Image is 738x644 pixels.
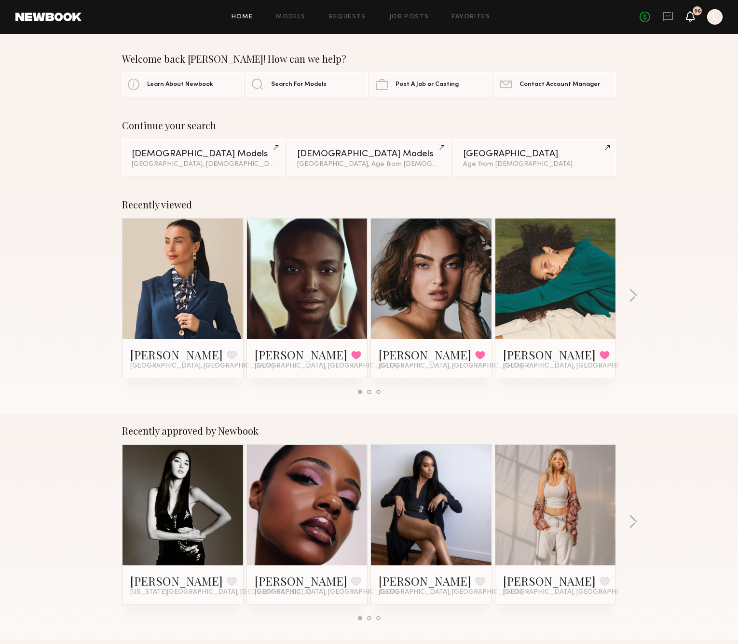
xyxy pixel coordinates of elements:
span: Learn About Newbook [147,82,213,88]
div: Recently viewed [122,199,616,210]
a: Favorites [452,14,490,20]
div: Recently approved by Newbook [122,425,616,437]
div: [GEOGRAPHIC_DATA], Age from [DEMOGRAPHIC_DATA]. [297,161,440,168]
a: [DEMOGRAPHIC_DATA] Models[GEOGRAPHIC_DATA], [DEMOGRAPHIC_DATA] / [DEMOGRAPHIC_DATA] [122,139,285,176]
span: [GEOGRAPHIC_DATA], [GEOGRAPHIC_DATA] [379,362,522,370]
span: Search For Models [271,82,327,88]
a: Search For Models [246,72,368,96]
a: [DEMOGRAPHIC_DATA] Models[GEOGRAPHIC_DATA], Age from [DEMOGRAPHIC_DATA]. [287,139,450,176]
div: Age from [DEMOGRAPHIC_DATA]. [463,161,606,168]
div: Welcome back [PERSON_NAME]! How can we help? [122,53,616,65]
div: Continue your search [122,120,616,131]
div: [DEMOGRAPHIC_DATA] Models [297,150,440,159]
span: [US_STATE][GEOGRAPHIC_DATA], [GEOGRAPHIC_DATA] [130,589,311,596]
a: [PERSON_NAME] [503,347,596,362]
span: [GEOGRAPHIC_DATA], [GEOGRAPHIC_DATA] [503,589,647,596]
a: [PERSON_NAME] [379,573,471,589]
a: Learn About Newbook [122,72,244,96]
div: [GEOGRAPHIC_DATA] [463,150,606,159]
a: [PERSON_NAME] [503,573,596,589]
a: L [707,9,723,25]
a: Post A Job or Casting [370,72,492,96]
a: Requests [329,14,366,20]
div: [GEOGRAPHIC_DATA], [DEMOGRAPHIC_DATA] / [DEMOGRAPHIC_DATA] [132,161,275,168]
a: Contact Account Manager [494,72,616,96]
a: [GEOGRAPHIC_DATA]Age from [DEMOGRAPHIC_DATA]. [453,139,616,176]
span: Contact Account Manager [519,82,600,88]
a: Home [232,14,253,20]
a: [PERSON_NAME] [379,347,471,362]
span: [GEOGRAPHIC_DATA], [GEOGRAPHIC_DATA] [503,362,647,370]
a: Job Posts [389,14,429,20]
span: Post A Job or Casting [396,82,459,88]
a: Models [276,14,305,20]
span: [GEOGRAPHIC_DATA], [GEOGRAPHIC_DATA] [379,589,522,596]
a: [PERSON_NAME] [130,347,223,362]
a: [PERSON_NAME] [255,573,347,589]
div: [DEMOGRAPHIC_DATA] Models [132,150,275,159]
span: [GEOGRAPHIC_DATA], [GEOGRAPHIC_DATA] [130,362,274,370]
a: [PERSON_NAME] [130,573,223,589]
a: [PERSON_NAME] [255,347,347,362]
div: 96 [694,9,701,14]
span: [GEOGRAPHIC_DATA], [GEOGRAPHIC_DATA] [255,589,398,596]
span: [GEOGRAPHIC_DATA], [GEOGRAPHIC_DATA] [255,362,398,370]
